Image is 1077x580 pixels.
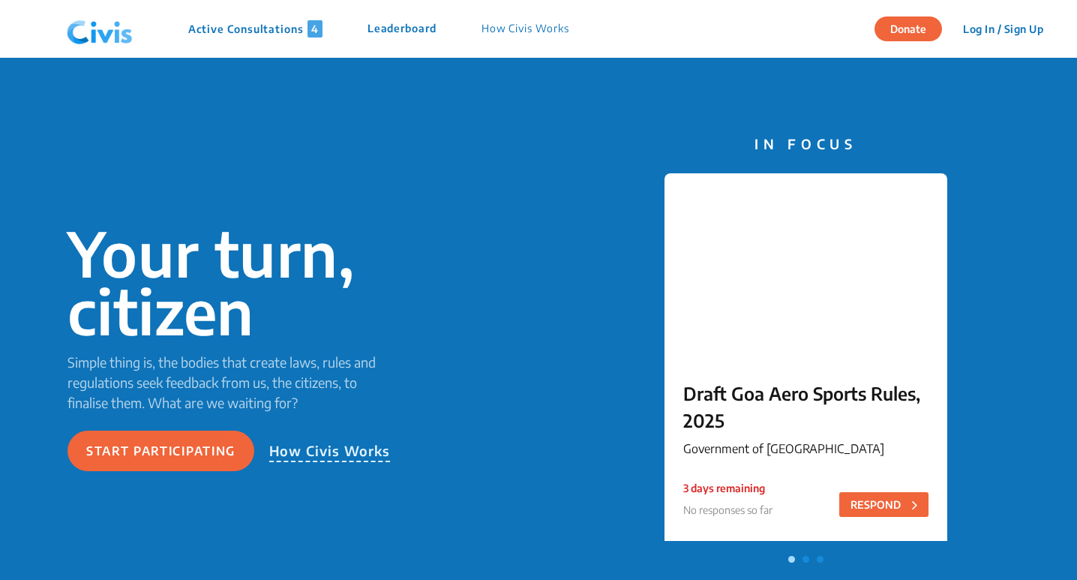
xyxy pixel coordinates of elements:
p: How Civis Works [481,20,569,38]
img: navlogo.png [61,7,139,52]
a: Donate [874,20,953,35]
button: Start participating [67,431,254,471]
p: 3 days remaining [683,480,772,496]
p: Simple thing is, the bodies that create laws, rules and regulations seek feedback from us, the ci... [67,352,397,413]
a: Draft Goa Aero Sports Rules, 2025Government of [GEOGRAPHIC_DATA]3 days remaining No responses so ... [664,173,947,548]
p: Active Consultations [188,20,322,38]
p: Your turn, citizen [67,224,397,340]
p: Draft Goa Aero Sports Rules, 2025 [683,380,928,434]
button: Donate [874,17,942,41]
p: IN FOCUS [664,134,947,154]
button: RESPOND [839,492,928,517]
span: 4 [307,20,322,38]
p: How Civis Works [269,440,391,462]
span: No responses so far [683,503,772,516]
button: Log In / Sign Up [953,17,1053,41]
p: Government of [GEOGRAPHIC_DATA] [683,440,928,458]
p: Leaderboard [367,20,436,38]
